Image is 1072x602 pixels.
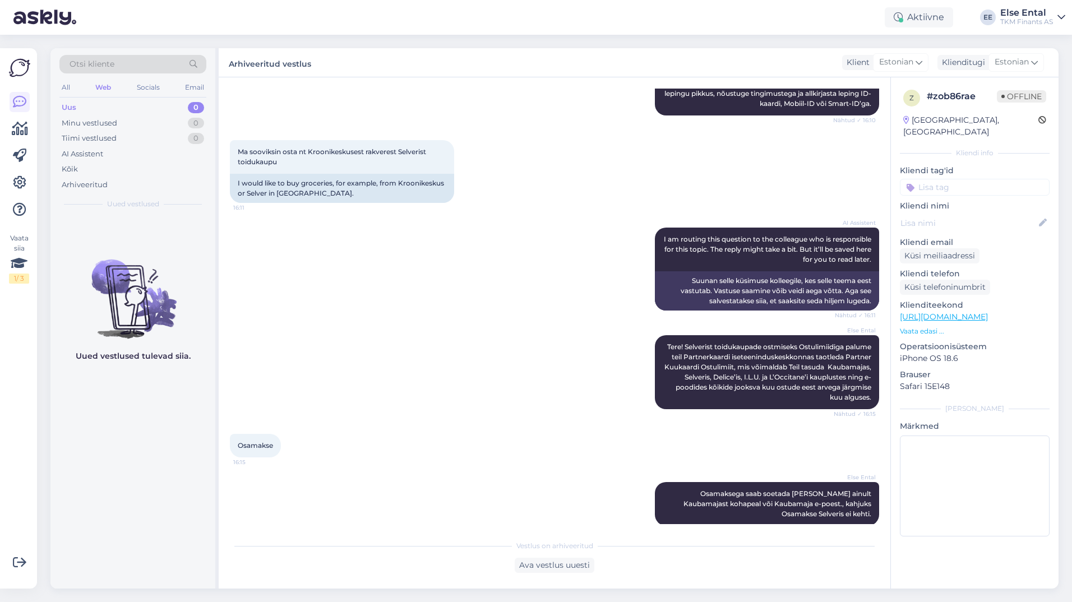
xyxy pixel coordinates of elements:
div: Arhiveeritud [62,179,108,191]
div: # zob86rae [927,90,997,103]
div: Minu vestlused [62,118,117,129]
div: Tiimi vestlused [62,133,117,144]
div: Klient [842,57,870,68]
span: AI Assistent [834,219,876,227]
span: Nähtud ✓ 16:11 [834,311,876,319]
div: Ava vestlus uuesti [515,558,594,573]
div: Else Ental [1000,8,1053,17]
span: Ma sooviksin osta nt Kroonikeskusest rakverest Selverist toidukaupu [238,147,428,166]
p: Uued vestlused tulevad siia. [76,350,191,362]
p: Operatsioonisüsteem [900,341,1050,353]
p: Kliendi email [900,237,1050,248]
p: Safari 15E148 [900,381,1050,392]
span: Else Ental [834,473,876,481]
span: Uued vestlused [107,199,159,209]
div: Kõik [62,164,78,175]
span: Nähtud ✓ 16:10 [833,116,876,124]
a: [URL][DOMAIN_NAME] [900,312,988,322]
p: Vaata edasi ... [900,326,1050,336]
span: Nähtud ✓ 16:15 [834,410,876,418]
p: Kliendi nimi [900,200,1050,212]
span: Tere! Selverist toidukaupade ostmiseks Ostulimiidiga palume teil Partnerkaardi iseteeninduskeskko... [664,342,873,401]
div: 0 [188,133,204,144]
div: I would like to buy groceries, for example, from Kroonikeskus or Selver in [GEOGRAPHIC_DATA]. [230,174,454,203]
span: Estonian [995,56,1029,68]
p: iPhone OS 18.6 [900,353,1050,364]
div: Kliendi info [900,148,1050,158]
div: Vaata siia [9,233,29,284]
div: TKM Finants AS [1000,17,1053,26]
p: Märkmed [900,420,1050,432]
span: z [909,94,914,102]
div: Socials [135,80,162,95]
div: Email [183,80,206,95]
span: Vestlus on arhiveeritud [516,541,593,551]
span: 16:15 [233,458,275,466]
input: Lisa tag [900,179,1050,196]
div: Klienditugi [937,57,985,68]
div: 0 [188,118,204,129]
div: 1 / 3 [9,274,29,284]
span: Else Ental [834,326,876,335]
p: Brauser [900,369,1050,381]
span: Offline [997,90,1046,103]
span: Otsi kliente [70,58,114,70]
div: AI Assistent [62,149,103,160]
div: Uus [62,102,76,113]
div: [GEOGRAPHIC_DATA], [GEOGRAPHIC_DATA] [903,114,1038,138]
p: Kliendi telefon [900,268,1050,280]
img: No chats [50,239,215,340]
div: Küsi meiliaadressi [900,248,979,263]
span: I am routing this question to the colleague who is responsible for this topic. The reply might ta... [664,235,873,263]
p: Kliendi tag'id [900,165,1050,177]
label: Arhiveeritud vestlus [229,55,311,70]
p: Klienditeekond [900,299,1050,311]
div: Aktiivne [885,7,953,27]
a: Else EntalTKM Finants AS [1000,8,1065,26]
div: Web [93,80,113,95]
div: EE [980,10,996,25]
input: Lisa nimi [900,217,1037,229]
div: Küsi telefoninumbrit [900,280,990,295]
span: Osamakse [238,441,273,450]
div: 0 [188,102,204,113]
div: Suunan selle küsimuse kolleegile, kes selle teema eest vastutab. Vastuse saamine võib veidi aega ... [655,271,879,311]
span: Estonian [879,56,913,68]
span: 16:11 [233,203,275,212]
div: [PERSON_NAME] [900,404,1050,414]
img: Askly Logo [9,57,30,78]
span: Osamaksega saab soetada [PERSON_NAME] ainult Kaubamajast kohapeal või Kaubamaja e-poest., kahjuks... [683,489,873,518]
div: All [59,80,72,95]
